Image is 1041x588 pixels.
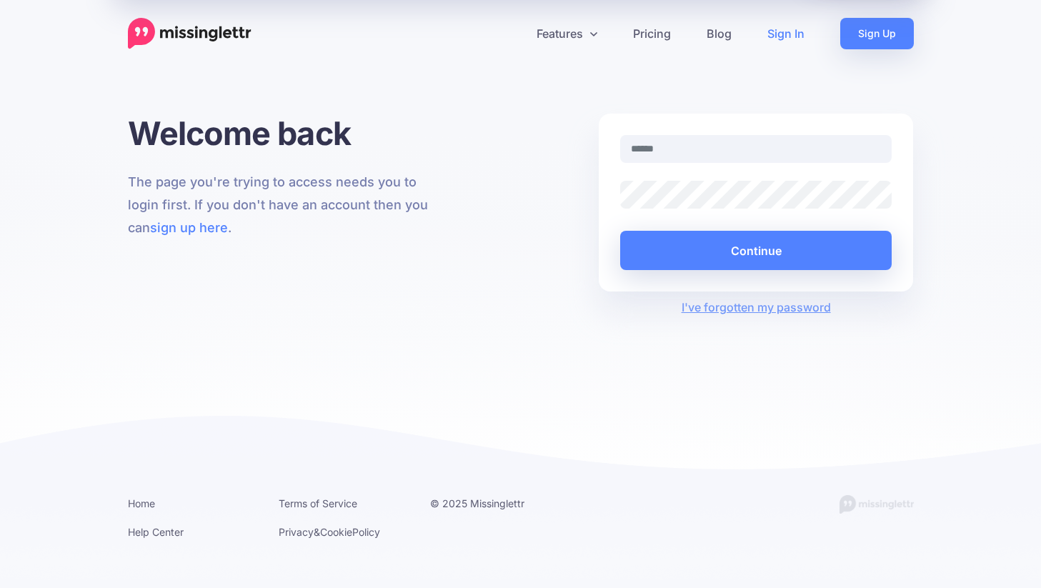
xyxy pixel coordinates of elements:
[279,497,357,509] a: Terms of Service
[128,497,155,509] a: Home
[128,526,184,538] a: Help Center
[682,300,831,314] a: I've forgotten my password
[430,494,560,512] li: © 2025 Missinglettr
[519,18,615,49] a: Features
[150,220,228,235] a: sign up here
[615,18,689,49] a: Pricing
[279,526,314,538] a: Privacy
[689,18,749,49] a: Blog
[128,171,443,239] p: The page you're trying to access needs you to login first. If you don't have an account then you ...
[749,18,822,49] a: Sign In
[840,18,914,49] a: Sign Up
[320,526,352,538] a: Cookie
[279,523,409,541] li: & Policy
[128,114,443,153] h1: Welcome back
[620,231,892,270] button: Continue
